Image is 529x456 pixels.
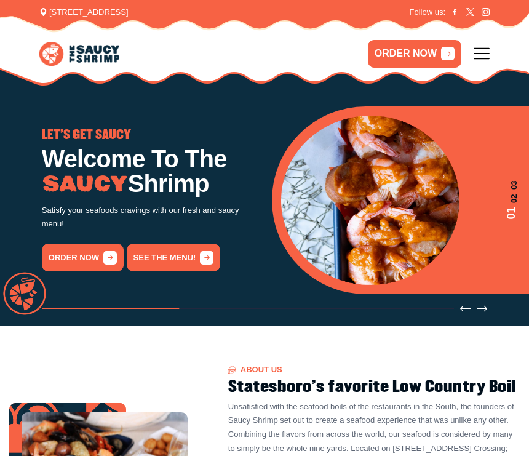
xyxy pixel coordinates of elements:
[257,129,399,141] span: GO THE WHOLE NINE YARDS
[42,129,257,271] div: 1 / 3
[477,303,487,314] button: Next slide
[228,378,520,396] h2: Statesboro's favorite Low Country Boil
[42,129,131,141] span: LET'S GET SAUCY
[368,40,461,68] a: ORDER NOW
[228,366,282,374] span: About US
[281,116,520,285] div: 1 / 3
[42,175,128,193] img: Image
[257,129,472,247] div: 2 / 3
[42,147,257,196] h1: Welcome To The Shrimp
[410,6,446,18] span: Follow us:
[503,207,520,220] span: 01
[257,147,472,172] h1: Low Country Boil
[42,244,124,271] a: order now
[460,303,471,314] button: Previous slide
[503,194,520,202] span: 02
[281,116,459,285] img: Banner Image
[42,204,257,232] p: Satisfy your seafoods cravings with our fresh and saucy menu!
[503,181,520,190] span: 03
[39,6,129,18] span: [STREET_ADDRESS]
[257,219,339,247] a: order now
[39,42,119,66] img: logo
[127,244,221,271] a: See the menu!
[257,179,472,207] p: Try our famous Whole Nine Yards sauce! The recipe is our secret!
